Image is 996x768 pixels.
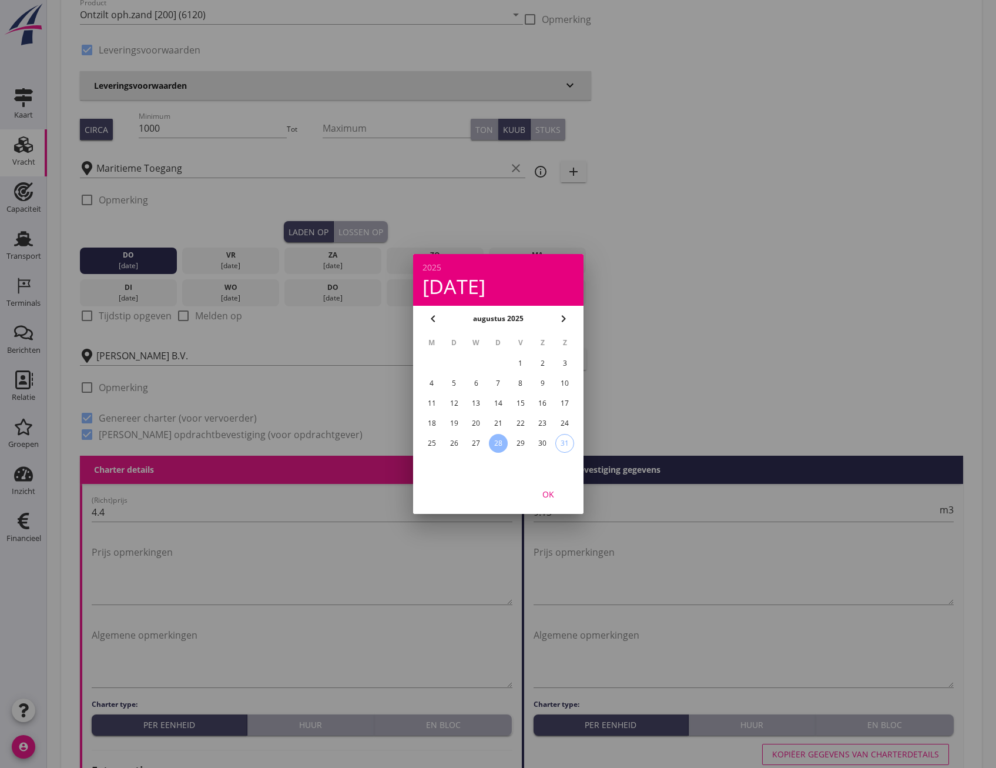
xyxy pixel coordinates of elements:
button: 1 [511,354,529,373]
button: 25 [422,434,441,453]
th: W [465,333,487,353]
th: D [443,333,464,353]
button: 19 [444,414,463,433]
button: 6 [467,374,485,393]
th: Z [554,333,575,353]
button: 26 [444,434,463,453]
button: 17 [555,394,574,413]
button: 23 [533,414,552,433]
button: 10 [555,374,574,393]
button: 3 [555,354,574,373]
button: 16 [533,394,552,413]
button: 29 [511,434,529,453]
button: 28 [488,434,507,453]
i: chevron_right [556,312,571,326]
th: V [509,333,531,353]
button: 13 [467,394,485,413]
button: 2 [533,354,552,373]
button: 14 [488,394,507,413]
button: augustus 2025 [470,310,527,328]
button: 31 [555,434,574,453]
div: 31 [556,435,574,452]
button: 4 [422,374,441,393]
button: OK [522,483,574,505]
button: 15 [511,394,529,413]
th: M [421,333,442,353]
div: 2025 [422,263,574,272]
button: 22 [511,414,529,433]
th: Z [532,333,553,353]
button: 18 [422,414,441,433]
button: 8 [511,374,529,393]
div: OK [532,488,565,500]
button: 21 [488,414,507,433]
button: 11 [422,394,441,413]
button: 20 [467,414,485,433]
button: 7 [488,374,507,393]
button: 12 [444,394,463,413]
button: 27 [467,434,485,453]
i: chevron_left [426,312,440,326]
button: 30 [533,434,552,453]
th: D [488,333,509,353]
button: 24 [555,414,574,433]
button: 5 [444,374,463,393]
button: 9 [533,374,552,393]
div: [DATE] [422,276,574,296]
